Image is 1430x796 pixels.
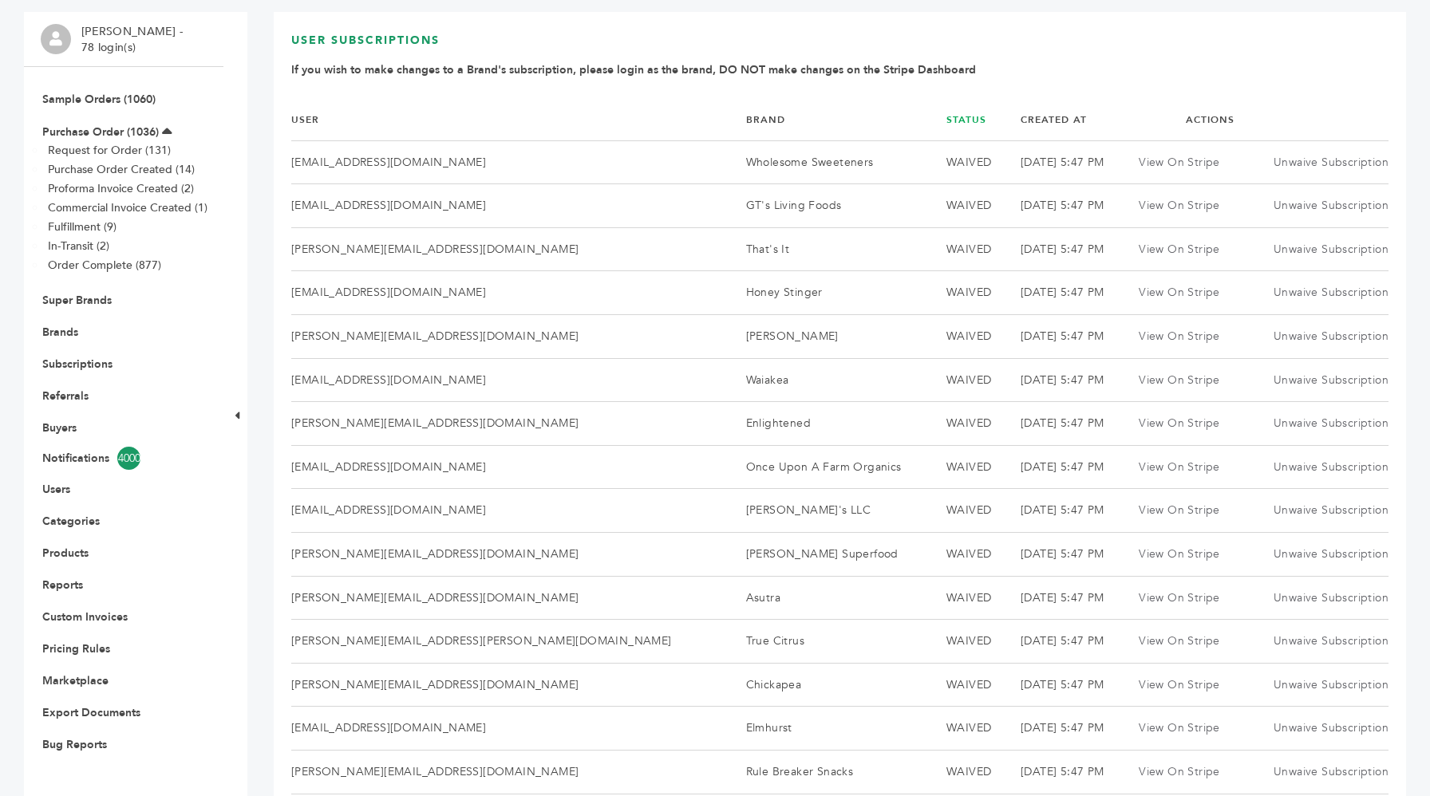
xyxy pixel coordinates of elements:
a: View On Stripe [1139,633,1220,648]
td: [EMAIL_ADDRESS][DOMAIN_NAME] [291,184,726,228]
img: profile.png [41,24,71,54]
td: [EMAIL_ADDRESS][DOMAIN_NAME] [291,489,726,533]
a: View On Stripe [1139,720,1220,735]
a: Order Complete (877) [48,258,161,273]
a: Brands [42,325,78,340]
td: GT's Living Foods [726,184,926,228]
td: Elmhurst [726,707,926,751]
a: View On Stripe [1139,459,1220,475]
a: View On Stripe [1139,242,1220,257]
a: View On Stripe [1139,329,1220,344]
td: WAIVED [926,140,1001,184]
a: Subscriptions [42,357,113,372]
td: [PERSON_NAME][EMAIL_ADDRESS][DOMAIN_NAME] [291,315,726,359]
td: [DATE] 5:47 PM [1001,358,1119,402]
td: [DATE] 5:47 PM [1001,532,1119,576]
a: Purchase Order Created (14) [48,162,195,177]
td: WAIVED [926,271,1001,315]
td: [PERSON_NAME][EMAIL_ADDRESS][PERSON_NAME][DOMAIN_NAME] [291,620,726,664]
a: View On Stripe [1139,546,1220,562]
td: [DATE] 5:47 PM [1001,663,1119,707]
td: WAIVED [926,663,1001,707]
td: Chickapea [726,663,926,707]
th: Actions [1119,100,1234,140]
a: Created At [1021,113,1087,126]
a: View On Stripe [1139,372,1220,388]
a: Categories [42,514,100,529]
a: Unwaive Subscription [1274,242,1389,257]
a: Unwaive Subscription [1274,720,1389,735]
a: View On Stripe [1139,416,1220,431]
td: WAIVED [926,445,1001,489]
td: [DATE] 5:47 PM [1001,750,1119,794]
a: Users [42,482,70,497]
td: That's It [726,227,926,271]
td: [PERSON_NAME] [726,315,926,359]
a: Unwaive Subscription [1274,677,1389,692]
a: Buyers [42,420,77,435]
a: Unwaive Subscription [1274,764,1389,779]
td: [PERSON_NAME][EMAIL_ADDRESS][DOMAIN_NAME] [291,532,726,576]
a: Fulfillment (9) [48,219,117,234]
a: Commercial Invoice Created (1) [48,200,207,215]
a: Unwaive Subscription [1274,502,1389,518]
a: View On Stripe [1139,590,1220,605]
td: WAIVED [926,358,1001,402]
td: WAIVED [926,620,1001,664]
a: In-Transit (2) [48,238,109,254]
td: [PERSON_NAME][EMAIL_ADDRESS][DOMAIN_NAME] [291,402,726,446]
td: Once Upon A Farm Organics [726,445,926,489]
a: Custom Invoices [42,609,128,625]
a: Export Documents [42,705,140,720]
a: Brand [746,113,785,126]
td: WAIVED [926,315,1001,359]
a: Purchase Order (1036) [42,124,159,140]
td: [DATE] 5:47 PM [1001,402,1119,446]
a: Unwaive Subscription [1274,416,1389,431]
td: [PERSON_NAME][EMAIL_ADDRESS][DOMAIN_NAME] [291,576,726,620]
a: Unwaive Subscription [1274,155,1389,170]
td: WAIVED [926,532,1001,576]
a: Proforma Invoice Created (2) [48,181,194,196]
a: View On Stripe [1139,198,1220,213]
td: Wholesome Sweeteners [726,140,926,184]
td: [PERSON_NAME][EMAIL_ADDRESS][DOMAIN_NAME] [291,227,726,271]
a: Reports [42,577,83,593]
a: Unwaive Subscription [1274,590,1389,605]
td: WAIVED [926,750,1001,794]
a: Unwaive Subscription [1274,198,1389,213]
td: Honey Stinger [726,271,926,315]
a: Status [946,113,986,126]
td: [EMAIL_ADDRESS][DOMAIN_NAME] [291,358,726,402]
td: [EMAIL_ADDRESS][DOMAIN_NAME] [291,140,726,184]
span: 4000 [117,447,140,470]
td: [EMAIL_ADDRESS][DOMAIN_NAME] [291,445,726,489]
td: Asutra [726,576,926,620]
li: [PERSON_NAME] - 78 login(s) [81,24,187,55]
a: Sample Orders (1060) [42,92,156,107]
td: [PERSON_NAME][EMAIL_ADDRESS][DOMAIN_NAME] [291,750,726,794]
td: [EMAIL_ADDRESS][DOMAIN_NAME] [291,271,726,315]
td: [DATE] 5:47 PM [1001,227,1119,271]
a: Unwaive Subscription [1274,372,1389,388]
a: Products [42,546,89,561]
a: Unwaive Subscription [1274,285,1389,300]
a: Referrals [42,388,89,404]
td: [DATE] 5:47 PM [1001,620,1119,664]
td: [PERSON_NAME]'s LLC [726,489,926,533]
a: User [291,113,319,126]
td: Enlightened [726,402,926,446]
a: Unwaive Subscription [1274,329,1389,344]
a: View On Stripe [1139,764,1220,779]
td: [DATE] 5:47 PM [1001,184,1119,228]
td: WAIVED [926,227,1001,271]
a: Notifications4000 [42,447,205,470]
td: WAIVED [926,707,1001,751]
td: [PERSON_NAME] Superfood [726,532,926,576]
td: [PERSON_NAME][EMAIL_ADDRESS][DOMAIN_NAME] [291,663,726,707]
a: Unwaive Subscription [1274,633,1389,648]
td: [DATE] 5:47 PM [1001,315,1119,359]
a: Bug Reports [42,737,107,752]
a: Marketplace [42,673,109,688]
td: Waiakea [726,358,926,402]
